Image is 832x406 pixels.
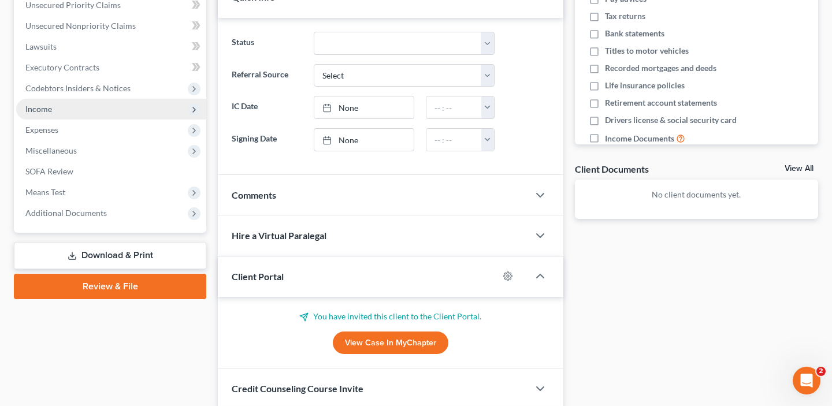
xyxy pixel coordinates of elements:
a: SOFA Review [16,161,206,182]
label: IC Date [226,96,308,119]
span: Client Portal [232,271,284,282]
span: Retirement account statements [605,97,717,109]
span: Additional Documents [25,208,107,218]
a: Download & Print [14,242,206,269]
span: Income Documents [605,133,674,144]
span: Expenses [25,125,58,135]
span: Comments [232,189,276,200]
span: Life insurance policies [605,80,685,91]
label: Referral Source [226,64,308,87]
a: Unsecured Nonpriority Claims [16,16,206,36]
span: Lawsuits [25,42,57,51]
span: Income [25,104,52,114]
label: Status [226,32,308,55]
a: View All [785,165,814,173]
label: Signing Date [226,128,308,151]
p: No client documents yet. [584,189,809,200]
span: Executory Contracts [25,62,99,72]
a: View Case in MyChapter [333,331,448,355]
span: SOFA Review [25,166,73,176]
p: You have invited this client to the Client Portal. [232,311,549,322]
span: Unsecured Nonpriority Claims [25,21,136,31]
a: None [314,129,414,151]
span: Titles to motor vehicles [605,45,689,57]
a: Review & File [14,274,206,299]
input: -- : -- [426,96,481,118]
input: -- : -- [426,129,481,151]
span: Tax returns [605,10,645,22]
span: Means Test [25,187,65,197]
span: Hire a Virtual Paralegal [232,230,326,241]
span: Recorded mortgages and deeds [605,62,716,74]
span: Bank statements [605,28,664,39]
a: None [314,96,414,118]
span: Miscellaneous [25,146,77,155]
div: Client Documents [575,163,649,175]
span: Drivers license & social security card [605,114,737,126]
iframe: Intercom live chat [793,367,820,394]
span: 2 [816,367,826,376]
span: Codebtors Insiders & Notices [25,83,131,93]
a: Executory Contracts [16,57,206,78]
span: Credit Counseling Course Invite [232,383,363,394]
a: Lawsuits [16,36,206,57]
